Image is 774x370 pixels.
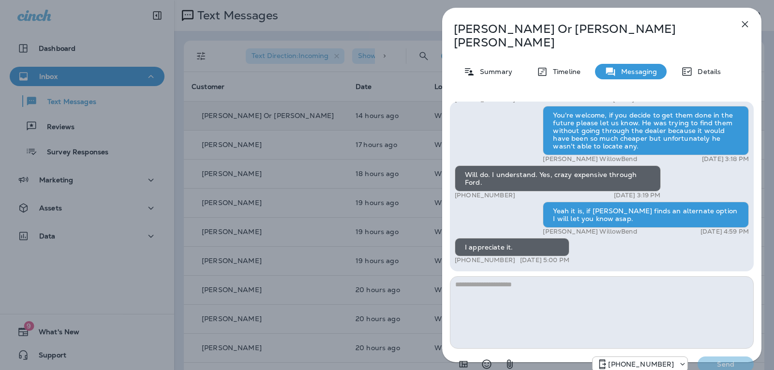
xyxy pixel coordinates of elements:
[616,68,657,75] p: Messaging
[702,155,749,163] p: [DATE] 3:18 PM
[543,106,749,155] div: You're welcome, if you decide to get them done in the future please let us know. He was trying to...
[543,155,637,163] p: [PERSON_NAME] WillowBend
[520,256,569,264] p: [DATE] 5:00 PM
[608,360,674,368] p: [PHONE_NUMBER]
[454,22,718,49] p: [PERSON_NAME] Or [PERSON_NAME] [PERSON_NAME]
[455,192,515,199] p: [PHONE_NUMBER]
[455,256,515,264] p: [PHONE_NUMBER]
[543,228,637,236] p: [PERSON_NAME] WillowBend
[475,68,512,75] p: Summary
[548,68,580,75] p: Timeline
[614,192,661,199] p: [DATE] 3:19 PM
[700,228,749,236] p: [DATE] 4:59 PM
[593,358,687,370] div: +1 (813) 497-4455
[543,202,749,228] div: Yeah it is, if [PERSON_NAME] finds an alternate option I will let you know asap.
[455,238,569,256] div: I appreciate it.
[455,165,661,192] div: Will do. I understand. Yes, crazy expensive through Ford.
[693,68,721,75] p: Details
